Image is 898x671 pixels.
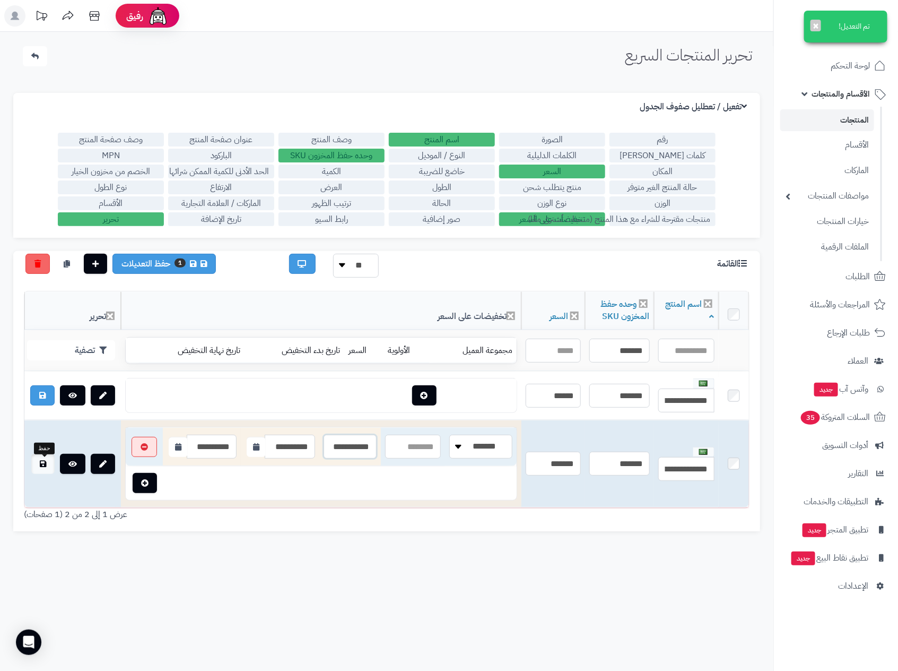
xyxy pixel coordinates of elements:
label: نوع الطول [58,180,164,194]
label: ترتيب الظهور [278,196,385,210]
span: التقارير [848,466,868,481]
a: السلات المتروكة35 [780,405,892,430]
span: الأقسام والمنتجات [812,87,870,101]
label: رابط السيو [278,212,385,226]
a: لوحة التحكم [780,53,892,79]
a: تحديثات المنصة [28,5,55,29]
div: حفظ [34,443,55,454]
span: رفيق [126,10,143,22]
span: جديد [803,523,826,537]
label: الحالة [389,196,495,210]
a: الطلبات [780,264,892,289]
a: أدوات التسويق [780,433,892,458]
td: الأولوية [383,338,430,364]
span: المراجعات والأسئلة [810,297,870,312]
label: السعر [499,165,605,178]
span: 1 [175,259,186,268]
a: وآتس آبجديد [780,376,892,402]
label: الماركات / العلامة التجارية [168,196,274,210]
div: عرض 1 إلى 2 من 2 (1 صفحات) [16,509,387,521]
th: تخفيضات على السعر [121,292,521,330]
a: تطبيق نقاط البيعجديد [780,545,892,571]
label: منتجات مقترحة للشراء مع هذا المنتج (منتجات تُشترى معًا) [609,212,716,226]
label: الكلمات الدليلية [499,149,605,162]
label: الصورة [499,133,605,147]
label: الباركود [168,149,274,162]
label: عنوان صفحة المنتج [168,133,274,147]
a: السعر [550,310,568,323]
label: تحرير [58,212,164,226]
span: الطلبات [845,269,870,284]
a: الأقسام [780,134,874,157]
label: رقم [609,133,716,147]
label: اسم المنتج [389,133,495,147]
img: العربية [699,381,708,386]
td: مجموعة العميل [430,338,517,364]
label: صور إضافية [389,212,495,226]
span: التطبيقات والخدمات [804,494,868,509]
span: طلبات الإرجاع [827,325,870,340]
label: تخفيضات على السعر [499,212,605,226]
td: تاريخ بدء التخفيض [245,338,344,364]
a: الماركات [780,159,874,182]
label: وصف المنتج [278,133,385,147]
th: تحرير [24,292,121,330]
span: تطبيق نقاط البيع [790,550,868,565]
a: خيارات المنتجات [780,210,874,233]
label: كلمات [PERSON_NAME] [609,149,716,162]
label: نوع الوزن [499,196,605,210]
span: السلات المتروكة [800,410,870,425]
div: Open Intercom Messenger [16,630,41,655]
h3: تفعيل / تعطليل صفوف الجدول [640,102,749,112]
a: العملاء [780,348,892,374]
span: 35 [801,411,820,425]
span: العملاء [848,354,868,368]
div: تم التعديل! [804,11,887,42]
span: تطبيق المتجر [801,522,868,537]
h1: تحرير المنتجات السريع [625,46,752,64]
a: التطبيقات والخدمات [780,489,892,514]
a: طلبات الإرجاع [780,320,892,346]
span: وآتس آب [813,382,868,397]
span: لوحة التحكم [831,58,870,73]
button: ازالة [132,437,157,457]
span: أدوات التسويق [822,438,868,453]
label: حالة المنتج الغير متوفر [609,180,716,194]
td: تاريخ نهاية التخفيض [138,338,245,364]
label: العرض [278,180,385,194]
a: اسم المنتج [665,298,714,323]
label: الكمية [278,165,385,178]
td: السعر [344,338,384,364]
span: جديد [791,552,815,565]
a: المراجعات والأسئلة [780,292,892,317]
label: تاريخ الإضافة [168,212,274,226]
button: × [810,20,821,31]
a: تطبيق المتجرجديد [780,517,892,543]
img: ai-face.png [147,5,169,27]
label: المكان [609,165,716,178]
label: وصف صفحة المنتج [58,133,164,147]
span: جديد [814,383,838,397]
label: النوع / الموديل [389,149,495,162]
label: الأقسام [58,196,164,210]
a: التقارير [780,461,892,486]
a: حفظ التعديلات [112,254,216,274]
button: تصفية [27,340,115,360]
label: MPN [58,149,164,162]
label: الخصم من مخزون الخيار [58,165,164,178]
a: مواصفات المنتجات [780,185,874,208]
a: وحده حفظ المخزون SKU [600,298,649,323]
label: الوزن [609,196,716,210]
label: منتج يتطلب شحن [499,180,605,194]
label: خاضع للضريبة [389,165,495,178]
a: الملفات الرقمية [780,236,874,259]
label: الطول [389,180,495,194]
a: الإعدادات [780,573,892,599]
h3: القائمة [717,259,749,269]
a: المنتجات [780,109,874,131]
span: الإعدادات [838,579,868,593]
label: الحد الأدنى للكمية الممكن شرائها [168,165,274,178]
label: الارتفاع [168,180,274,194]
img: العربية [699,449,708,455]
label: وحده حفظ المخزون SKU [278,149,385,162]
